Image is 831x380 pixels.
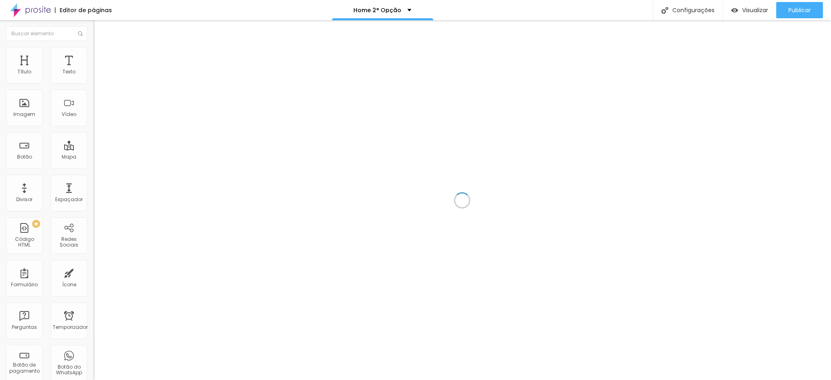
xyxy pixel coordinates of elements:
font: Divisor [16,196,32,203]
button: Publicar [776,2,823,18]
font: Imagem [13,111,35,118]
font: Mapa [62,153,76,160]
font: Botão de pagamento [9,361,40,374]
font: Redes Sociais [60,236,78,248]
font: Perguntas [12,324,37,331]
p: Home 2° Opção [353,7,401,13]
font: Ícone [62,281,76,288]
font: Espaçador [55,196,83,203]
font: Botão [17,153,32,160]
font: Configurações [672,6,715,14]
input: Buscar elemento [6,26,87,41]
font: Texto [62,68,75,75]
font: Visualizar [742,6,768,14]
font: Temporizador [53,324,88,331]
img: Ícone [661,7,668,14]
font: Editor de páginas [60,6,112,14]
font: Formulário [11,281,38,288]
font: Título [17,68,31,75]
font: Botão do WhatsApp [56,363,82,376]
button: Visualizar [723,2,776,18]
font: Publicar [788,6,811,14]
font: Vídeo [62,111,76,118]
img: Ícone [78,31,83,36]
font: Código HTML [15,236,34,248]
img: view-1.svg [731,7,738,14]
